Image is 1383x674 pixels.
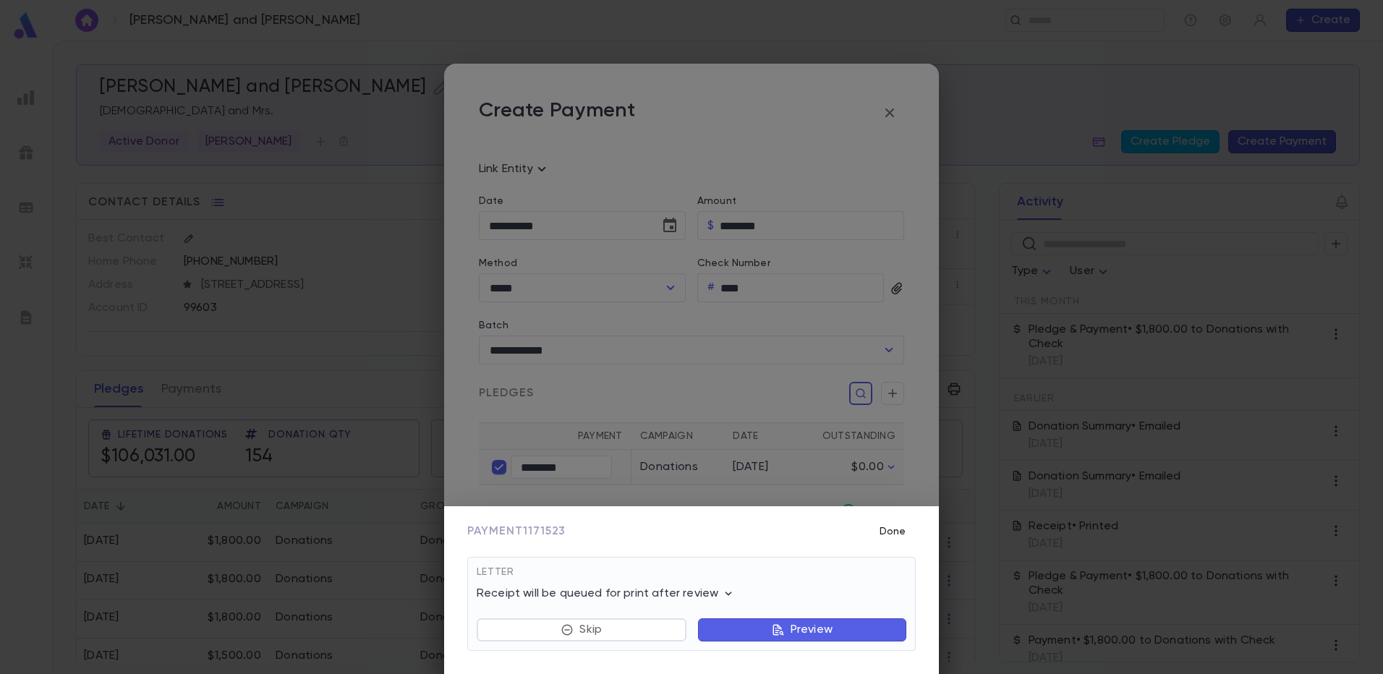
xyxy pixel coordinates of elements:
[477,586,736,601] p: Receipt will be queued for print after review
[698,618,906,641] button: Preview
[579,623,602,637] p: Skip
[467,524,566,539] span: Payment 1171523
[477,618,686,641] button: Skip
[869,518,916,545] button: Done
[477,566,906,586] div: Letter
[791,623,833,637] p: Preview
